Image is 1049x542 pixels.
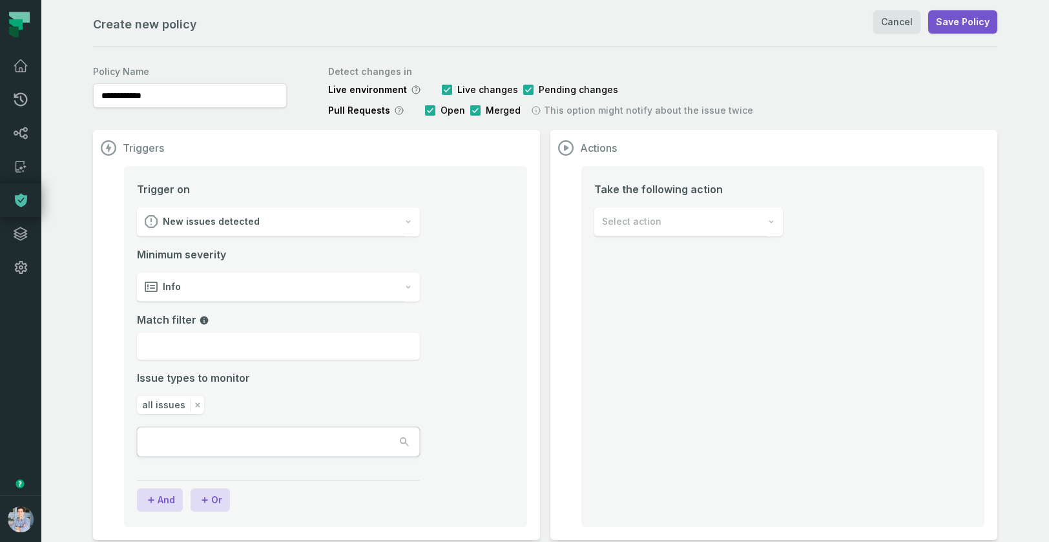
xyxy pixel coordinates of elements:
span: Open [441,104,465,117]
span: Match filter [137,313,209,326]
span: New issues detected [163,215,260,228]
span: Live environment [328,83,407,96]
label: Detect changes in [328,65,753,78]
h1: Create new policy [93,16,197,34]
span: Trigger on [137,182,190,197]
span: Select action [602,215,661,228]
h1: Triggers [123,141,164,154]
button: New issues detected [137,207,420,236]
a: Cancel [873,10,920,34]
span: all issues [142,399,185,412]
button: Info [137,273,420,302]
button: Or [191,488,230,512]
label: Match filter field [137,312,420,328]
button: Save Policy [928,10,997,34]
span: Minimum severity [137,247,420,262]
span: This option might notify about the issue twice [544,104,753,117]
span: Issue types to monitor [137,370,250,386]
span: Live changes [457,83,518,96]
h1: Actions [580,141,617,154]
span: Merged [486,104,521,117]
span: Take the following action [594,182,783,197]
button: And [137,488,183,512]
span: Info [163,280,181,293]
label: Policy Name [93,65,287,78]
span: Pending changes [539,83,618,96]
img: avatar of Alon Nafta [8,506,34,532]
input: Match filter field [137,333,420,360]
span: Pull Requests [328,104,390,117]
div: Tooltip anchor [14,478,26,490]
button: Select action [594,207,783,236]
